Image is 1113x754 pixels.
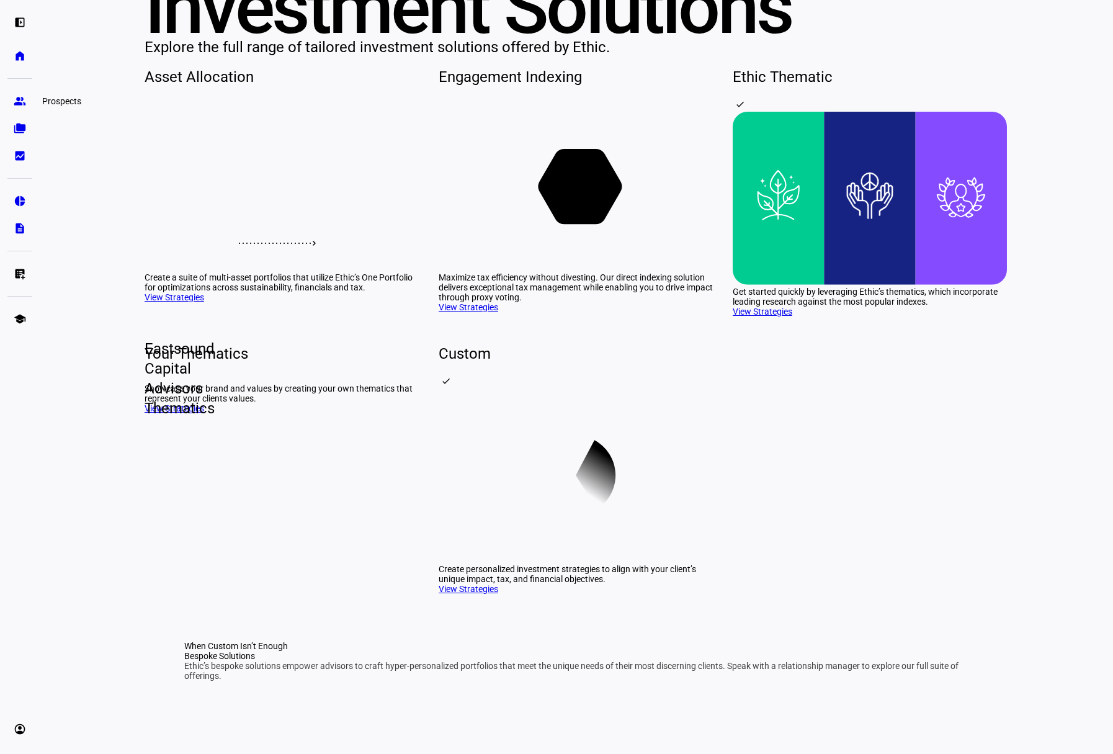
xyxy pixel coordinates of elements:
div: Ethic’s bespoke solutions empower advisors to craft hyper-personalized portfolios that meet the u... [184,661,968,681]
div: Ethic Thematic [733,67,1007,87]
eth-mat-symbol: home [14,50,26,62]
div: Engagement Indexing [439,67,713,87]
eth-mat-symbol: group [14,95,26,107]
eth-mat-symbol: pie_chart [14,195,26,207]
mat-icon: check [441,376,451,386]
div: Asset Allocation [145,67,419,87]
div: Get started quickly by leveraging Ethic’s thematics, which incorporate leading research against t... [733,287,1007,307]
div: Create personalized investment strategies to align with your client’s unique impact, tax, and fin... [439,564,713,584]
span: Eastsound Capital Advisors Thematics [135,339,154,418]
div: Custom [439,344,713,364]
a: description [7,216,32,241]
eth-mat-symbol: school [14,313,26,325]
a: bid_landscape [7,143,32,168]
a: pie_chart [7,189,32,213]
a: View Strategies [439,584,498,594]
div: Prospects [37,94,86,109]
eth-mat-symbol: bid_landscape [14,150,26,162]
div: Bespoke Solutions [184,651,968,661]
eth-mat-symbol: folder_copy [14,122,26,135]
a: group [7,89,32,114]
div: Create a suite of multi-asset portfolios that utilize Ethic’s One Portfolio for optimizations acr... [145,272,419,292]
eth-mat-symbol: list_alt_add [14,267,26,280]
div: Your Thematics [145,344,419,364]
div: Explore the full range of tailored investment solutions offered by Ethic. [145,37,1008,57]
eth-mat-symbol: left_panel_open [14,16,26,29]
div: Maximize tax efficiency without divesting. Our direct indexing solution delivers exceptional tax ... [439,272,713,302]
a: View Strategies [145,292,204,302]
a: folder_copy [7,116,32,141]
a: View Strategies [733,307,792,316]
a: View Strategies [439,302,498,312]
eth-mat-symbol: description [14,222,26,235]
div: Showcase your brand and values by creating your own thematics that represent your clients values. [145,384,419,403]
eth-mat-symbol: account_circle [14,723,26,735]
div: When Custom Isn’t Enough [184,641,968,651]
a: home [7,43,32,68]
mat-icon: check [735,99,745,109]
